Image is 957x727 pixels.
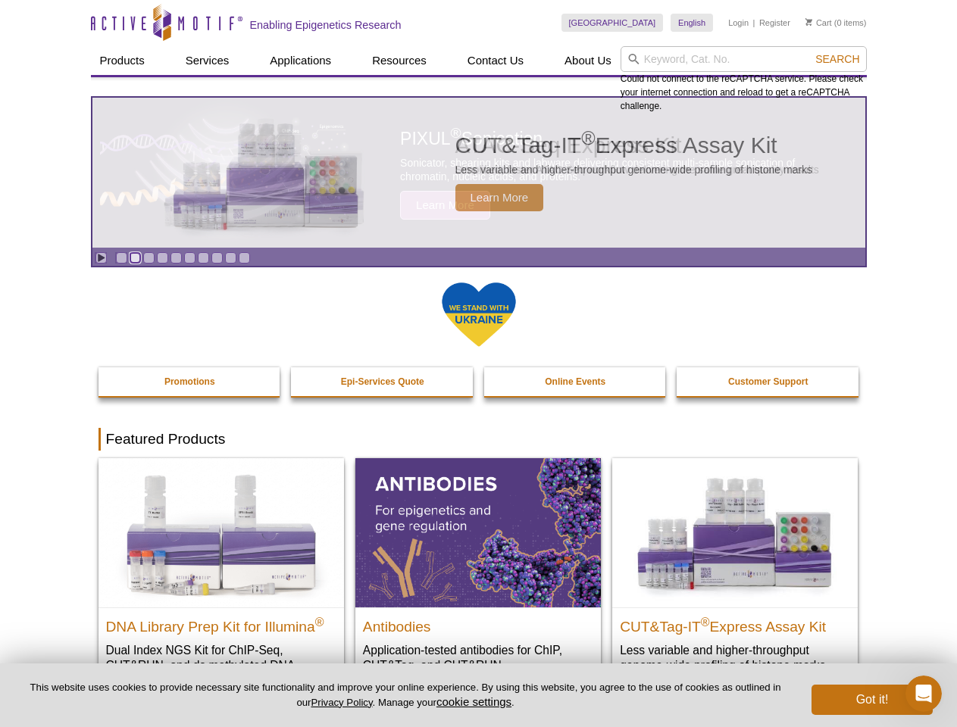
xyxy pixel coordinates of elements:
[355,458,601,607] img: All Antibodies
[612,458,858,607] img: CUT&Tag-IT® Express Assay Kit
[143,252,155,264] a: Go to slide 3
[315,615,324,628] sup: ®
[621,46,867,72] input: Keyword, Cat. No.
[99,367,282,396] a: Promotions
[130,252,141,264] a: Go to slide 2
[671,14,713,32] a: English
[441,281,517,348] img: We Stand With Ukraine
[561,14,664,32] a: [GEOGRAPHIC_DATA]
[341,376,424,387] strong: Epi-Services Quote
[620,612,850,635] h2: CUT&Tag-IT Express Assay Kit
[239,252,250,264] a: Go to slide 10
[106,612,336,635] h2: DNA Library Prep Kit for Illumina
[458,46,533,75] a: Contact Us
[177,46,239,75] a: Services
[225,252,236,264] a: Go to slide 9
[759,17,790,28] a: Register
[363,612,593,635] h2: Antibodies
[484,367,668,396] a: Online Events
[311,697,372,708] a: Privacy Policy
[250,18,402,32] h2: Enabling Epigenetics Research
[95,252,107,264] a: Toggle autoplay
[436,695,511,708] button: cookie settings
[184,252,195,264] a: Go to slide 6
[363,642,593,673] p: Application-tested antibodies for ChIP, CUT&Tag, and CUT&RUN.
[211,252,223,264] a: Go to slide 8
[728,376,808,387] strong: Customer Support
[355,458,601,688] a: All Antibodies Antibodies Application-tested antibodies for ChIP, CUT&Tag, and CUT&RUN.
[555,46,621,75] a: About Us
[91,46,154,75] a: Products
[455,134,813,157] h2: CUT&Tag-IT Express Assay Kit
[701,615,710,628] sup: ®
[805,14,867,32] li: (0 items)
[805,17,832,28] a: Cart
[812,685,933,715] button: Got it!
[612,458,858,688] a: CUT&Tag-IT® Express Assay Kit CUT&Tag-IT®Express Assay Kit Less variable and higher-throughput ge...
[198,252,209,264] a: Go to slide 7
[455,163,813,176] p: Less variable and higher-throughput genome-wide profiling of histone marks
[728,17,749,28] a: Login
[92,98,865,248] a: CUT&Tag-IT Express Assay Kit CUT&Tag-IT®Express Assay Kit Less variable and higher-throughput gen...
[363,46,436,75] a: Resources
[261,46,340,75] a: Applications
[815,53,859,65] span: Search
[99,458,344,703] a: DNA Library Prep Kit for Illumina DNA Library Prep Kit for Illumina® Dual Index NGS Kit for ChIP-...
[116,252,127,264] a: Go to slide 1
[581,127,595,148] sup: ®
[291,367,474,396] a: Epi-Services Quote
[455,184,544,211] span: Learn More
[545,376,605,387] strong: Online Events
[157,252,168,264] a: Go to slide 4
[620,642,850,673] p: Less variable and higher-throughput genome-wide profiling of histone marks​.
[164,376,215,387] strong: Promotions
[106,642,336,688] p: Dual Index NGS Kit for ChIP-Seq, CUT&RUN, and ds methylated DNA assays.
[811,52,864,66] button: Search
[805,18,812,26] img: Your Cart
[905,676,942,712] iframe: Intercom live chat
[753,14,755,32] li: |
[170,252,182,264] a: Go to slide 5
[99,428,859,451] h2: Featured Products
[99,458,344,607] img: DNA Library Prep Kit for Illumina
[24,681,787,710] p: This website uses cookies to provide necessary site functionality and improve your online experie...
[621,46,867,113] div: Could not connect to the reCAPTCHA service. Please check your internet connection and reload to g...
[677,367,860,396] a: Customer Support
[141,89,391,256] img: CUT&Tag-IT Express Assay Kit
[92,98,865,248] article: CUT&Tag-IT Express Assay Kit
